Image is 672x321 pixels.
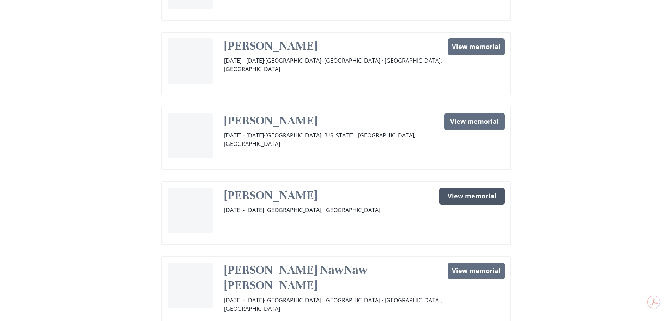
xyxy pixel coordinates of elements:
span: [GEOGRAPHIC_DATA], [GEOGRAPHIC_DATA] · [GEOGRAPHIC_DATA], [GEOGRAPHIC_DATA] [224,57,442,73]
p: [DATE] - [DATE] · [224,296,448,313]
span: [GEOGRAPHIC_DATA], [GEOGRAPHIC_DATA] [265,206,380,214]
p: [DATE] - [DATE] · [224,206,439,214]
a: View memorial [439,188,505,205]
a: [PERSON_NAME] [224,113,317,128]
a: [PERSON_NAME] NawNaw [PERSON_NAME] [224,263,368,292]
span: [GEOGRAPHIC_DATA], [US_STATE] · [GEOGRAPHIC_DATA], [GEOGRAPHIC_DATA] [224,131,416,148]
a: [PERSON_NAME] [224,38,317,53]
a: [PERSON_NAME] [224,188,317,203]
p: [DATE] - [DATE] · [224,131,445,148]
a: View memorial [448,38,504,55]
p: [DATE] - [DATE] · [224,56,448,73]
a: View memorial [448,263,504,279]
span: [GEOGRAPHIC_DATA], [GEOGRAPHIC_DATA] · [GEOGRAPHIC_DATA], [GEOGRAPHIC_DATA] [224,296,442,313]
a: View memorial [444,113,504,130]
